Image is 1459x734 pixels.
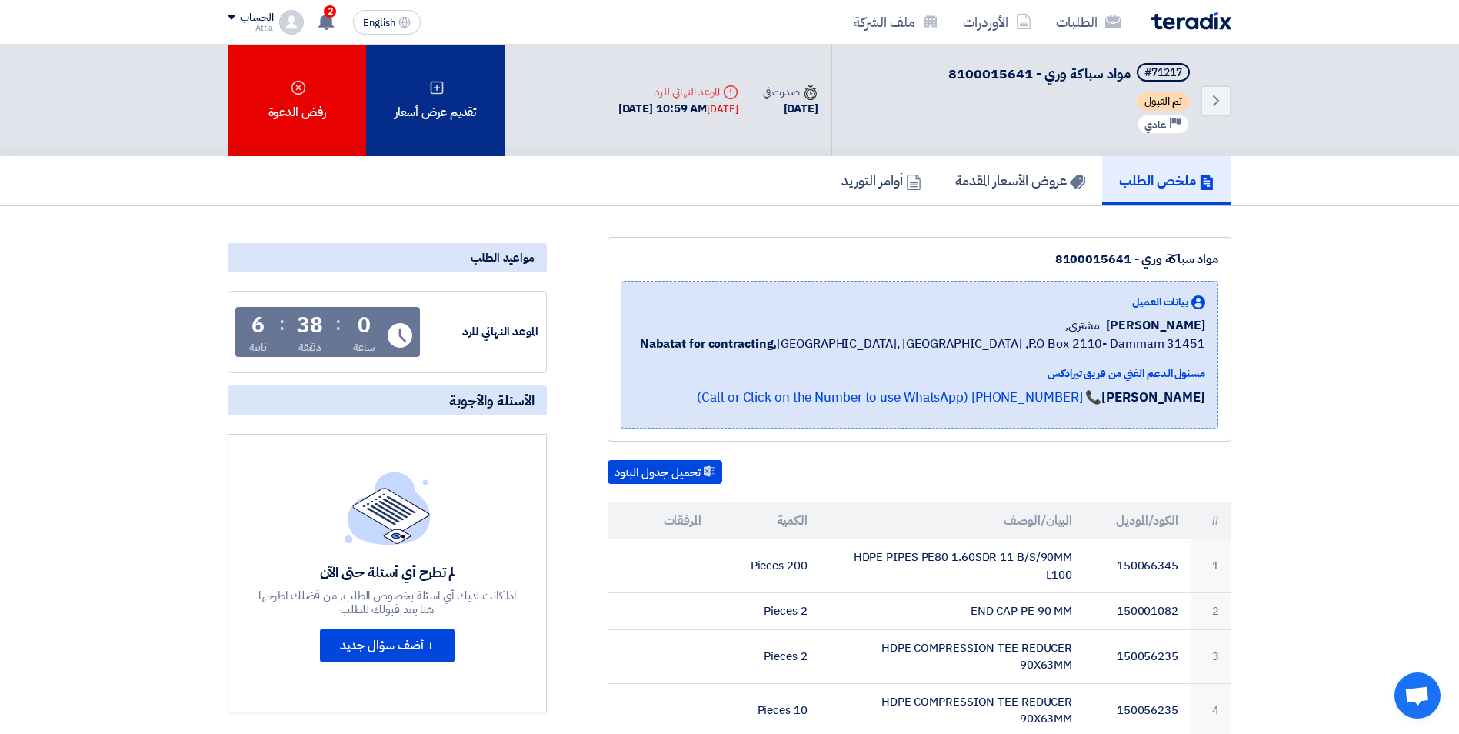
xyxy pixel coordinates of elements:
b: Nabatat for contracting, [640,335,778,353]
span: مواد سباكة وري - 8100015641 [948,63,1131,84]
td: HDPE PIPES PE80 1.60SDR 11 B/S/90MM L100 [820,539,1085,593]
div: [DATE] 10:59 AM [618,100,738,118]
a: Open chat [1394,672,1441,719]
span: عادي [1144,118,1166,132]
td: END CAP PE 90 MM [820,593,1085,630]
div: اذا كانت لديك أي اسئلة بخصوص الطلب, من فضلك اطرحها هنا بعد قبولك للطلب [257,589,518,616]
h5: مواد سباكة وري - 8100015641 [948,63,1193,85]
a: الطلبات [1044,4,1133,40]
td: 150066345 [1084,539,1191,593]
td: 200 Pieces [714,539,820,593]
td: 3 [1191,629,1231,683]
img: profile_test.png [279,10,304,35]
button: + أضف سؤال جديد [320,629,455,662]
span: 2 [324,5,336,18]
td: 2 Pieces [714,629,820,683]
div: 6 [251,315,265,336]
div: صدرت في [763,84,818,100]
div: 38 [297,315,323,336]
th: # [1191,502,1231,539]
h5: عروض الأسعار المقدمة [955,172,1085,189]
a: عروض الأسعار المقدمة [938,156,1102,205]
td: HDPE COMPRESSION TEE REDUCER 90X63MM [820,629,1085,683]
div: 0 [358,315,371,336]
a: أوامر التوريد [824,156,938,205]
div: لم تطرح أي أسئلة حتى الآن [257,563,518,581]
td: 2 [1191,593,1231,630]
span: [PERSON_NAME] [1106,316,1205,335]
div: Attia [228,24,273,32]
a: ملف الشركة [841,4,951,40]
div: [DATE] [707,102,738,117]
button: تحميل جدول البنود [608,460,722,485]
th: المرفقات [608,502,714,539]
span: [GEOGRAPHIC_DATA], [GEOGRAPHIC_DATA] ,P.O Box 2110- Dammam 31451 [640,335,1205,353]
strong: [PERSON_NAME] [1101,388,1205,407]
img: empty_state_list.svg [345,472,431,544]
div: مسئول الدعم الفني من فريق تيرادكس [640,365,1205,382]
div: الحساب [240,12,273,25]
div: [DATE] [763,100,818,118]
div: دقيقة [298,339,322,355]
div: تقديم عرض أسعار [366,45,505,156]
div: مواد سباكة وري - 8100015641 [621,250,1218,269]
span: الأسئلة والأجوبة [449,392,535,409]
th: الكود/الموديل [1084,502,1191,539]
td: 150056235 [1084,629,1191,683]
td: 2 Pieces [714,593,820,630]
div: ثانية [249,339,267,355]
img: Teradix logo [1151,12,1231,30]
th: الكمية [714,502,820,539]
div: ساعة [353,339,375,355]
div: : [279,310,285,338]
div: رفض الدعوة [228,45,366,156]
a: الأوردرات [951,4,1044,40]
div: مواعيد الطلب [228,243,547,272]
td: 1 [1191,539,1231,593]
span: English [363,18,395,28]
h5: أوامر التوريد [841,172,921,189]
span: تم القبول [1137,92,1190,111]
div: : [335,310,341,338]
td: 150001082 [1084,593,1191,630]
div: الموعد النهائي للرد [423,323,538,341]
th: البيان/الوصف [820,502,1085,539]
div: #71217 [1144,68,1182,78]
span: بيانات العميل [1132,294,1188,310]
a: 📞 [PHONE_NUMBER] (Call or Click on the Number to use WhatsApp) [697,388,1101,407]
div: الموعد النهائي للرد [618,84,738,100]
a: ملخص الطلب [1102,156,1231,205]
h5: ملخص الطلب [1119,172,1214,189]
span: مشترى, [1065,316,1101,335]
button: English [353,10,421,35]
